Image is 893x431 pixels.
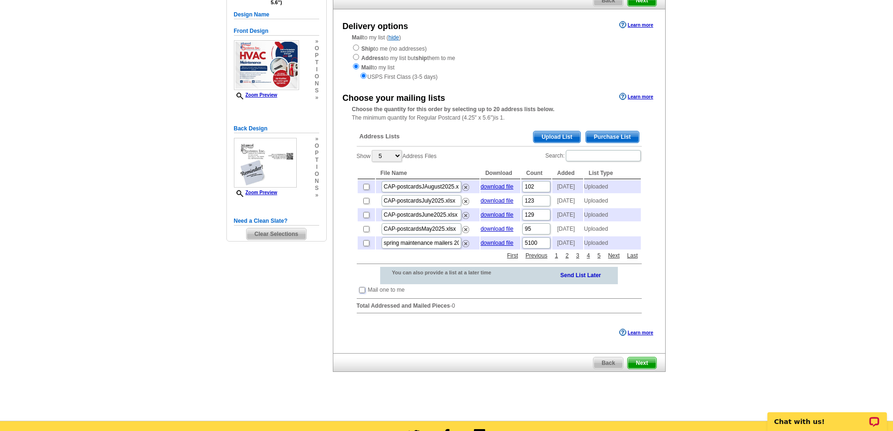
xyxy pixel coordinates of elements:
a: 2 [563,251,571,260]
span: Back [593,357,623,369]
a: First [505,251,520,260]
div: The minimum quantity for Regular Postcard (4.25" x 5.6")is 1. [333,105,665,122]
h5: Design Name [234,10,319,19]
span: Clear Selections [247,228,306,240]
div: - [352,124,646,321]
img: delete.png [462,198,469,205]
a: download file [480,212,513,218]
td: [DATE] [552,180,583,193]
strong: Total Addressed and Mailed Pieces [357,302,450,309]
img: delete.png [462,240,469,247]
span: » [315,94,319,101]
div: Delivery options [343,20,408,33]
span: 0 [452,302,455,309]
a: Previous [523,251,550,260]
label: Show Address Files [357,149,437,163]
td: Uploaded [584,194,641,207]
span: Upload List [533,131,580,143]
td: [DATE] [552,222,583,235]
a: download file [480,197,513,204]
h5: Need a Clean Slate? [234,217,319,226]
td: [DATE] [552,208,583,221]
a: Send List Later [560,270,601,280]
a: Last [625,251,640,260]
td: Uploaded [584,236,641,250]
span: » [315,38,319,45]
th: Added [552,167,583,179]
span: t [315,157,319,164]
span: p [315,150,319,157]
strong: Choose the quantity for this order by selecting up to 20 address lists below. [352,106,555,113]
iframe: LiveChat chat widget [761,401,893,431]
a: Zoom Preview [234,92,278,98]
td: [DATE] [552,236,583,250]
a: 5 [595,251,603,260]
div: Choose your mailing lists [343,92,445,105]
td: [DATE] [552,194,583,207]
span: o [315,73,319,80]
span: » [315,136,319,143]
th: List Type [584,167,641,179]
a: Remove this list [462,196,469,203]
span: s [315,87,319,94]
span: p [315,52,319,59]
span: Purchase List [586,131,639,143]
strong: Mail [352,34,363,41]
a: download file [480,183,513,190]
td: Uploaded [584,208,641,221]
label: Search: [545,149,641,162]
a: Next [606,251,622,260]
span: Next [628,357,656,369]
a: Back [593,357,623,369]
img: small-thumb.jpg [234,138,297,188]
th: Count [521,167,551,179]
span: t [315,59,319,66]
span: i [315,164,319,171]
a: Learn more [619,329,653,336]
td: Mail one to me [368,285,405,295]
div: to my list ( ) [333,33,665,81]
span: n [315,80,319,87]
img: small-thumb.jpg [234,40,300,90]
a: 3 [574,251,582,260]
span: Address Lists [360,132,400,141]
span: o [315,171,319,178]
strong: Mail [361,64,372,71]
div: You can also provide a list at a later time [380,267,516,278]
span: i [315,66,319,73]
h5: Front Design [234,27,319,36]
img: delete.png [462,184,469,191]
span: s [315,185,319,192]
select: ShowAddress Files [372,150,402,162]
td: Uploaded [584,222,641,235]
h5: Back Design [234,124,319,133]
span: o [315,45,319,52]
a: Zoom Preview [234,190,278,195]
a: download file [480,226,513,232]
a: Remove this list [462,182,469,189]
input: Search: [566,150,641,161]
a: download file [480,240,513,246]
a: Remove this list [462,210,469,217]
span: o [315,143,319,150]
strong: Address [361,55,384,61]
a: Learn more [619,93,653,100]
a: 1 [553,251,561,260]
strong: Ship [361,45,374,52]
th: Download [480,167,520,179]
img: delete.png [462,226,469,233]
strong: ship [415,55,427,61]
td: Uploaded [584,180,641,193]
a: 4 [585,251,593,260]
th: File Name [376,167,480,179]
div: USPS First Class (3-5 days) [352,72,646,81]
a: Remove this list [462,238,469,245]
span: n [315,178,319,185]
span: » [315,192,319,199]
a: Remove this list [462,224,469,231]
a: hide [389,34,399,41]
div: to me (no addresses) to my list but them to me to my list [352,44,646,81]
a: Learn more [619,21,653,29]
